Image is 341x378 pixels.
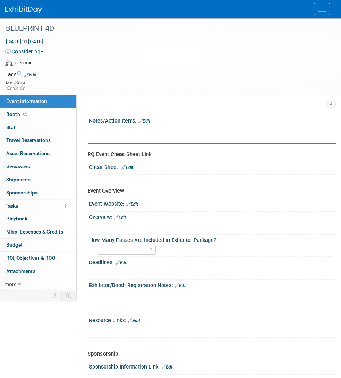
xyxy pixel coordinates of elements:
[0,212,76,225] a: Playbook
[121,165,133,170] a: Edit
[5,71,36,78] td: Tags
[5,38,44,45] span: [DATE] [DATE]
[0,173,76,186] a: Shipments
[0,252,76,265] a: ROI, Objectives & ROO
[6,137,51,143] span: Travel Reservations
[5,59,332,70] div: Event Format
[62,291,77,300] td: Toggle Event Tabs
[6,255,55,261] span: ROI, Objectives & ROO
[0,225,76,238] a: Misc. Expenses & Credits
[89,212,336,221] div: Overview:
[6,177,31,182] span: Shipments
[89,361,336,371] div: Sponsorship Information Link:
[126,202,138,207] a: Edit
[6,242,23,248] span: Budget
[5,60,13,66] img: Format-Inperson.png
[0,121,76,134] a: Staff
[89,257,336,266] div: Deadlines:
[5,6,42,13] img: ExhibitDay
[89,235,332,244] div: How Many Passes Are Included in Exhibitor Package?:
[6,124,17,130] span: Staff
[89,198,336,208] div: Event Website:
[14,60,31,66] div: In-Person
[114,215,126,220] a: Edit
[0,278,76,291] a: more
[88,187,330,195] div: Event Overview
[88,350,330,358] div: Sponsorship
[0,200,76,212] a: Tasks
[0,160,76,173] a: Giveaways
[6,190,38,196] span: Sponsorships
[24,72,36,77] a: Edit
[116,260,128,265] a: Edit
[89,280,336,289] div: Exhibitor/Booth Registration Notes:
[6,150,50,156] span: Asset Reservations
[6,163,30,169] span: Giveaways
[0,147,76,160] a: Asset Reservations
[6,111,29,117] span: Booth
[89,315,336,324] div: Resource Links:
[0,95,76,108] a: Event Information
[175,283,187,288] a: Edit
[138,119,150,124] a: Edit
[21,39,28,45] span: to
[5,48,46,55] button: Considering
[0,186,76,199] a: Sponsorships
[6,229,63,235] span: Misc. Expenses & Credits
[88,151,330,158] div: RQ Event Cheat Sheet Link
[0,134,76,147] a: Travel Reservations
[0,265,76,278] a: Attachments
[0,108,76,121] a: Booth
[3,22,326,35] div: BLUEPRINT 4D
[314,3,330,15] button: Menu
[5,281,16,287] span: more
[0,239,76,251] a: Budget
[89,162,336,171] div: Cheat Sheet:
[6,268,35,274] span: Attachments
[6,98,47,104] span: Event Information
[6,216,27,221] span: Playbook
[128,318,140,323] a: Edit
[162,364,174,370] a: Edit
[22,111,29,117] span: Booth not reserved yet
[6,81,26,84] div: Event Rating
[5,203,18,209] span: Tasks
[89,115,336,125] div: Notes/Action Items:
[49,291,62,300] td: Personalize Event Tab Strip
